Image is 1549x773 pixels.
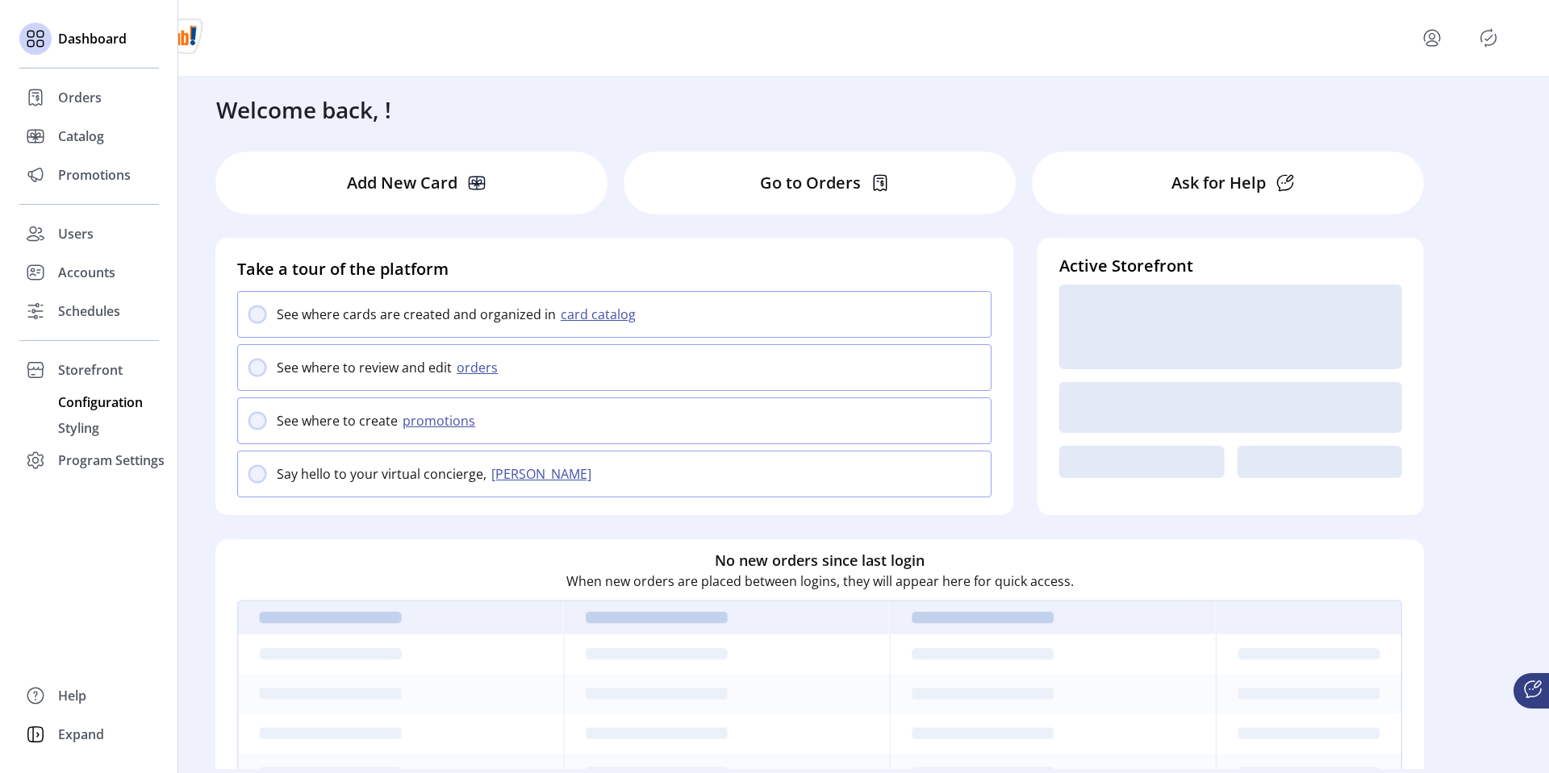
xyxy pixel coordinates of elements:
[58,418,99,438] span: Styling
[58,725,104,744] span: Expand
[760,171,861,195] p: Go to Orders
[58,263,115,282] span: Accounts
[58,127,104,146] span: Catalog
[58,165,131,185] span: Promotions
[1476,25,1501,51] button: Publisher Panel
[277,305,556,324] p: See where cards are created and organized in
[486,464,601,484] button: [PERSON_NAME]
[58,393,143,412] span: Configuration
[58,224,94,243] span: Users
[398,411,485,430] button: promotions
[347,171,457,195] p: Add New Card
[237,257,992,281] h4: Take a tour of the platform
[277,411,398,430] p: See where to create
[58,301,120,321] span: Schedules
[1059,254,1402,278] h4: Active Storefront
[715,549,925,571] h6: No new orders since last login
[58,686,86,705] span: Help
[58,88,102,107] span: Orders
[1171,171,1266,195] p: Ask for Help
[556,305,645,324] button: card catalog
[566,571,1074,590] p: When new orders are placed between logins, they will appear here for quick access.
[277,464,486,484] p: Say hello to your virtual concierge,
[58,451,165,470] span: Program Settings
[277,358,452,377] p: See where to review and edit
[58,29,127,48] span: Dashboard
[452,358,507,377] button: orders
[1419,25,1445,51] button: menu
[216,93,391,127] h3: Welcome back, !
[58,360,123,380] span: Storefront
